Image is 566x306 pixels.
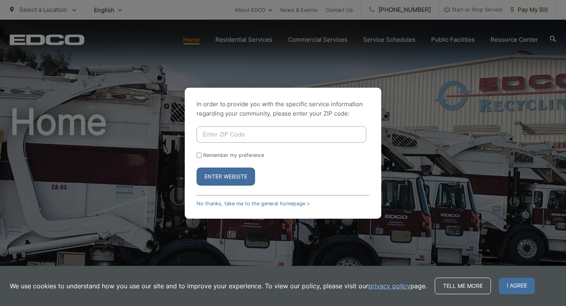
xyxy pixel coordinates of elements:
p: We use cookies to understand how you use our site and to improve your experience. To view our pol... [10,281,427,291]
button: Enter Website [197,168,255,186]
span: I agree [499,278,535,294]
a: Tell me more [435,278,491,294]
input: Enter ZIP Code [197,126,366,143]
a: privacy policy [368,281,410,291]
a: No thanks, take me to the general homepage > [197,201,310,206]
label: Remember my preference [203,152,264,158]
p: In order to provide you with the specific service information regarding your community, please en... [197,100,369,118]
